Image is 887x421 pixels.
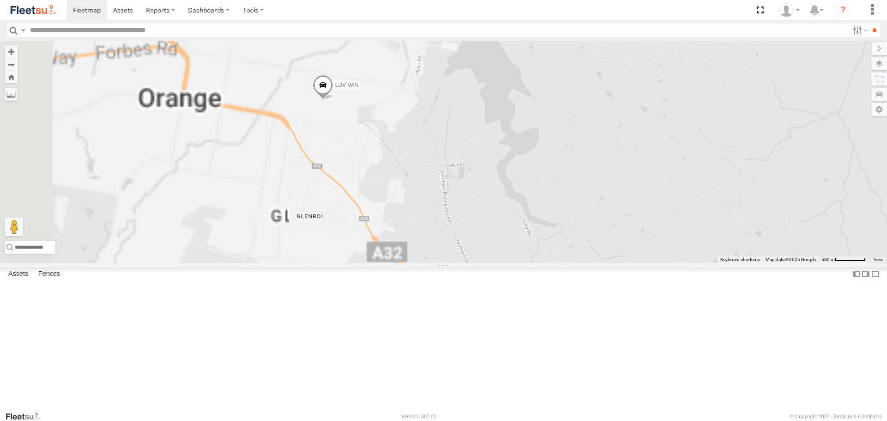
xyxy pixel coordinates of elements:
button: Drag Pegman onto the map to open Street View [5,218,23,236]
label: Search Filter Options [849,24,869,37]
button: Zoom out [5,58,18,71]
img: fleetsu-logo-horizontal.svg [9,4,57,16]
label: Hide Summary Table [871,268,880,281]
label: Dock Summary Table to the Right [861,268,870,281]
div: Version: 307.00 [401,414,437,419]
button: Zoom Home [5,71,18,83]
a: Terms (opens in new tab) [873,257,883,261]
label: Dock Summary Table to the Left [852,268,861,281]
label: Measure [5,88,18,101]
label: Map Settings [871,103,887,116]
span: 500 m [821,257,835,262]
span: LDV VAN [335,82,358,88]
i: ? [836,3,851,18]
button: Map Scale: 500 m per 63 pixels [819,256,869,263]
button: Keyboard shortcuts [720,256,760,263]
div: Stephanie Renton [776,3,803,17]
label: Search Query [19,24,27,37]
div: © Copyright 2025 - [790,414,882,419]
label: Assets [4,268,33,281]
label: Fences [34,268,65,281]
span: Map data ©2025 Google [765,257,816,262]
a: Terms and Conditions [833,414,882,419]
button: Zoom in [5,45,18,58]
a: Visit our Website [5,412,48,421]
